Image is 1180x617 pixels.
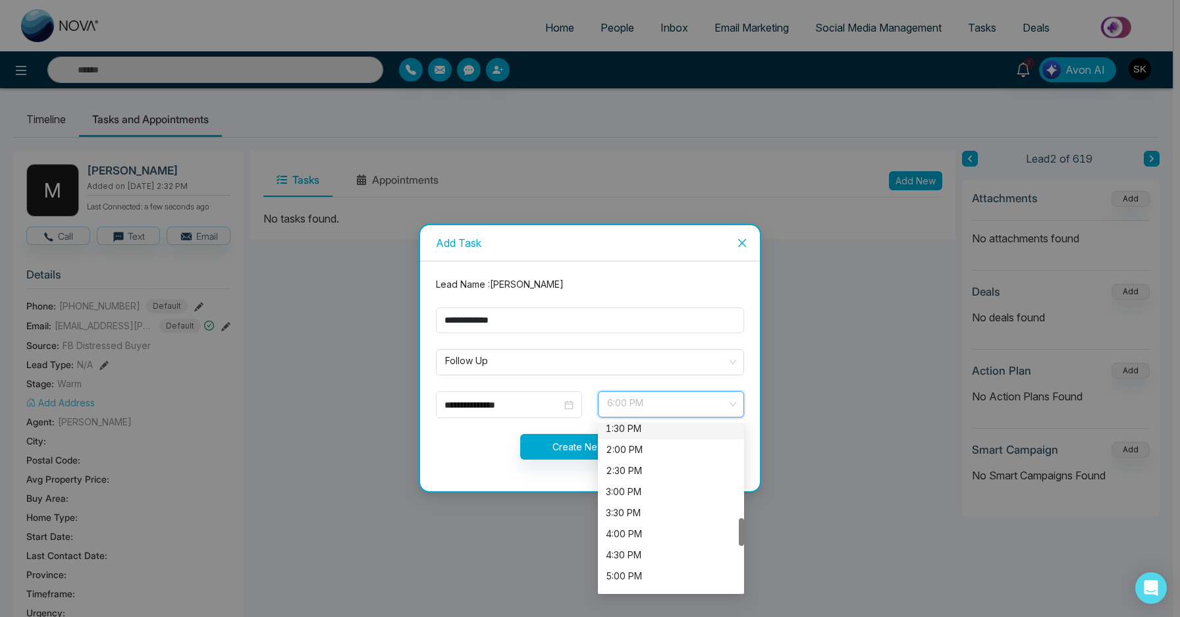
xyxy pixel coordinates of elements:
[520,434,660,460] button: Create New Task
[606,569,736,583] div: 5:00 PM
[606,590,736,604] div: 5:30 PM
[737,238,747,248] span: close
[598,587,744,608] div: 5:30 PM
[598,418,744,439] div: 1:30 PM
[607,393,735,416] span: 6:00 PM
[606,527,736,541] div: 4:00 PM
[598,439,744,460] div: 2:00 PM
[598,545,744,566] div: 4:30 PM
[606,485,736,499] div: 3:00 PM
[724,225,760,261] button: Close
[428,277,752,292] div: Lead Name : [PERSON_NAME]
[598,566,744,587] div: 5:00 PM
[436,236,744,250] div: Add Task
[606,443,736,457] div: 2:00 PM
[445,351,735,373] span: Follow Up
[606,421,736,436] div: 1:30 PM
[1135,572,1167,604] div: Open Intercom Messenger
[606,506,736,520] div: 3:30 PM
[598,502,744,523] div: 3:30 PM
[606,548,736,562] div: 4:30 PM
[598,460,744,481] div: 2:30 PM
[598,481,744,502] div: 3:00 PM
[598,523,744,545] div: 4:00 PM
[606,464,736,478] div: 2:30 PM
